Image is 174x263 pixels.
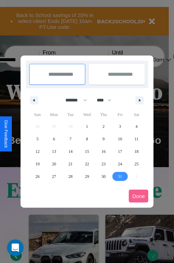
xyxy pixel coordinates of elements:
[52,170,56,183] span: 27
[112,120,128,133] button: 3
[95,158,112,170] button: 23
[69,158,73,170] span: 21
[46,109,62,120] span: Mon
[85,145,89,158] span: 15
[46,145,62,158] button: 13
[134,158,139,170] span: 25
[29,158,46,170] button: 19
[128,158,145,170] button: 25
[79,120,95,133] button: 1
[79,109,95,120] span: Wed
[118,133,122,145] span: 10
[134,133,139,145] span: 11
[35,145,40,158] span: 12
[101,145,105,158] span: 16
[52,158,56,170] span: 20
[102,133,104,145] span: 9
[102,120,104,133] span: 2
[112,158,128,170] button: 24
[53,133,55,145] span: 6
[70,133,72,145] span: 7
[128,145,145,158] button: 18
[118,145,122,158] span: 17
[79,158,95,170] button: 22
[95,120,112,133] button: 2
[52,145,56,158] span: 13
[85,158,89,170] span: 22
[69,145,73,158] span: 14
[118,158,122,170] span: 24
[46,133,62,145] button: 6
[134,145,139,158] span: 18
[95,133,112,145] button: 9
[29,145,46,158] button: 12
[95,145,112,158] button: 16
[95,109,112,120] span: Thu
[62,109,79,120] span: Tue
[101,170,105,183] span: 30
[128,133,145,145] button: 11
[79,170,95,183] button: 29
[86,133,88,145] span: 8
[135,120,137,133] span: 4
[62,133,79,145] button: 7
[119,120,121,133] span: 3
[35,158,40,170] span: 19
[86,120,88,133] span: 1
[85,170,89,183] span: 29
[112,145,128,158] button: 17
[101,158,105,170] span: 23
[46,170,62,183] button: 27
[118,170,122,183] span: 31
[129,190,148,203] button: Done
[128,109,145,120] span: Sat
[29,109,46,120] span: Sun
[3,120,8,148] div: Give Feedback
[128,120,145,133] button: 4
[69,170,73,183] span: 28
[62,145,79,158] button: 14
[29,170,46,183] button: 26
[46,158,62,170] button: 20
[29,133,46,145] button: 5
[79,145,95,158] button: 15
[35,170,40,183] span: 26
[112,170,128,183] button: 31
[62,170,79,183] button: 28
[112,109,128,120] span: Fri
[62,158,79,170] button: 21
[79,133,95,145] button: 8
[37,133,39,145] span: 5
[95,170,112,183] button: 30
[7,239,24,256] iframe: Intercom live chat
[112,133,128,145] button: 10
